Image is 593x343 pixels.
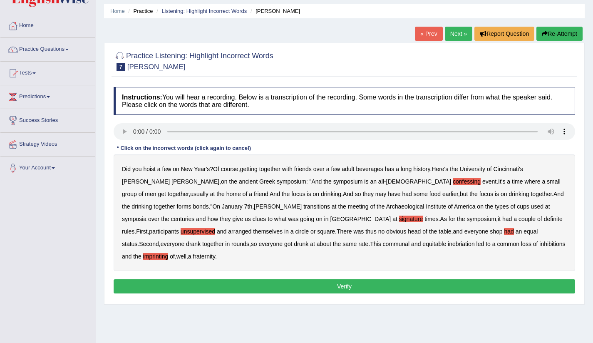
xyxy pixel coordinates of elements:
[132,203,152,210] b: drinking
[122,178,170,185] b: [PERSON_NAME]
[413,166,430,172] b: history
[388,191,400,197] b: have
[161,8,247,14] a: Listening: Highlight Incorrect Words
[542,178,545,185] b: a
[173,166,179,172] b: on
[378,178,384,185] b: all
[408,228,421,235] b: head
[143,166,156,172] b: hoist
[220,216,231,222] b: they
[248,7,300,15] li: [PERSON_NAME]
[288,216,298,222] b: was
[0,38,95,59] a: Practice Questions
[509,191,529,197] b: drinking
[353,228,364,235] b: was
[524,178,540,185] b: where
[521,241,531,247] b: loss
[358,241,368,247] b: rate
[313,191,320,197] b: on
[291,191,305,197] b: focus
[383,241,410,247] b: communal
[457,216,465,222] b: the
[385,166,395,172] b: has
[502,216,512,222] b: had
[355,191,361,197] b: so
[114,50,273,71] h2: Practice Listening: Highlight Incorrect Words
[114,144,254,152] div: * Click on the incorrect words (click again to cancel)
[504,228,514,235] b: had
[244,203,252,210] b: 7th
[136,228,147,235] b: First
[454,203,475,210] b: America
[429,228,437,235] b: the
[448,203,453,210] b: of
[524,228,538,235] b: equal
[176,253,186,260] b: well
[464,228,489,235] b: everyone
[294,166,312,172] b: friends
[122,191,137,197] b: group
[194,166,210,172] b: Year's
[519,216,536,222] b: couple
[469,191,477,197] b: the
[0,62,95,82] a: Tests
[450,166,458,172] b: the
[476,241,484,247] b: led
[333,178,363,185] b: symposium
[426,203,446,210] b: Institute
[0,157,95,177] a: Your Account
[440,216,447,222] b: As
[122,241,137,247] b: status
[222,203,243,210] b: January
[399,216,423,222] b: signature
[370,203,375,210] b: of
[254,191,268,197] b: friend
[401,166,412,172] b: long
[448,241,475,247] b: inebriation
[365,228,376,235] b: thus
[333,241,341,247] b: the
[386,228,406,235] b: obvious
[553,191,564,197] b: And
[122,228,134,235] b: rules
[310,241,315,247] b: at
[139,191,144,197] b: of
[0,109,95,130] a: Success Stories
[270,191,280,197] b: And
[453,178,481,185] b: confessing
[149,228,179,235] b: participants
[501,191,507,197] b: on
[482,178,496,185] b: event
[162,166,171,172] b: few
[317,241,331,247] b: about
[161,241,185,247] b: everyone
[544,216,563,222] b: definite
[516,228,522,235] b: an
[316,216,323,222] b: on
[477,203,484,210] b: on
[511,203,516,210] b: of
[531,203,543,210] b: used
[133,253,141,260] b: the
[186,241,201,247] b: drank
[190,191,208,197] b: usually
[177,203,191,210] b: forms
[232,216,243,222] b: give
[424,216,438,222] b: times
[392,216,397,222] b: at
[193,203,208,210] b: bonds
[375,191,386,197] b: may
[485,203,493,210] b: the
[245,216,251,222] b: us
[545,203,550,210] b: at
[422,241,446,247] b: equitable
[414,191,428,197] b: some
[323,178,331,185] b: the
[300,216,314,222] b: going
[193,253,215,260] b: fraternity
[284,228,289,235] b: in
[253,216,266,222] b: clues
[429,191,441,197] b: food
[268,216,273,222] b: to
[251,241,257,247] b: so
